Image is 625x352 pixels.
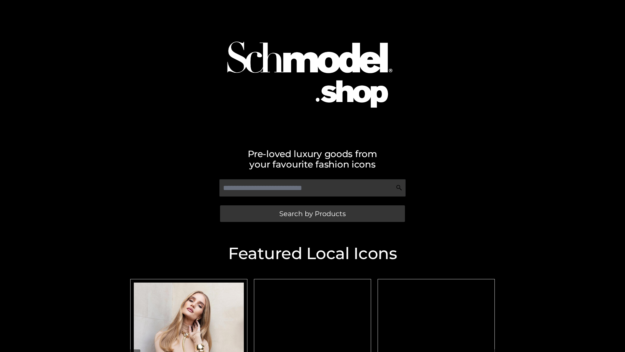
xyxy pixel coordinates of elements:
h2: Pre-loved luxury goods from your favourite fashion icons [127,149,498,169]
img: Search Icon [396,184,402,191]
h2: Featured Local Icons​ [127,245,498,262]
span: Search by Products [279,210,346,217]
a: Search by Products [220,205,405,222]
